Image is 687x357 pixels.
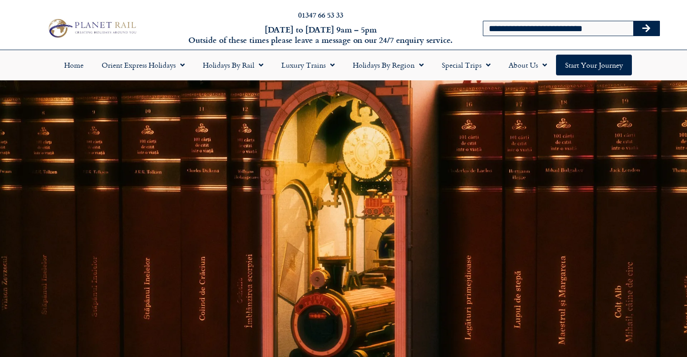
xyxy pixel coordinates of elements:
[298,9,343,20] a: 01347 66 53 33
[194,55,272,75] a: Holidays by Rail
[45,17,139,40] img: Planet Rail Train Holidays Logo
[633,21,659,36] button: Search
[344,55,433,75] a: Holidays by Region
[93,55,194,75] a: Orient Express Holidays
[272,55,344,75] a: Luxury Trains
[433,55,500,75] a: Special Trips
[500,55,556,75] a: About Us
[5,55,682,75] nav: Menu
[186,24,456,46] h6: [DATE] to [DATE] 9am – 5pm Outside of these times please leave a message on our 24/7 enquiry serv...
[556,55,632,75] a: Start your Journey
[55,55,93,75] a: Home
